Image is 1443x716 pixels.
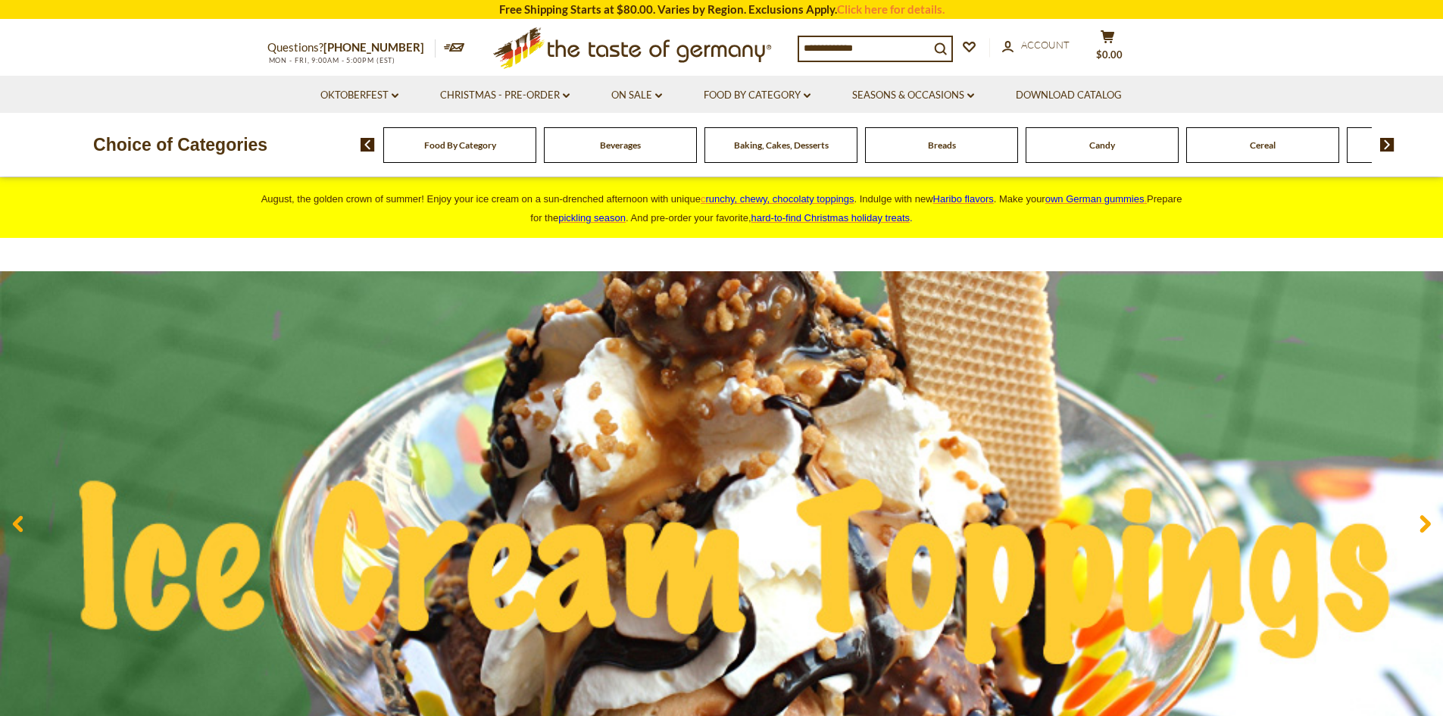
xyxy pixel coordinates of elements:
a: Beverages [600,139,641,151]
a: Oktoberfest [320,87,398,104]
span: runchy, chewy, chocolaty toppings [705,193,854,205]
a: Candy [1089,139,1115,151]
a: hard-to-find Christmas holiday treats [751,212,910,224]
img: next arrow [1380,138,1395,152]
a: own German gummies. [1045,193,1147,205]
a: crunchy, chewy, chocolaty toppings [701,193,854,205]
a: Download Catalog [1016,87,1122,104]
a: Cereal [1250,139,1276,151]
a: [PHONE_NUMBER] [323,40,424,54]
a: Food By Category [424,139,496,151]
a: Click here for details. [837,2,945,16]
span: . [751,212,913,224]
img: previous arrow [361,138,375,152]
a: Baking, Cakes, Desserts [734,139,829,151]
a: Christmas - PRE-ORDER [440,87,570,104]
a: Account [1002,37,1070,54]
a: Seasons & Occasions [852,87,974,104]
p: Questions? [267,38,436,58]
a: Haribo flavors [933,193,994,205]
a: Breads [928,139,956,151]
span: own German gummies [1045,193,1145,205]
a: On Sale [611,87,662,104]
a: Food By Category [704,87,811,104]
span: Account [1021,39,1070,51]
span: August, the golden crown of summer! Enjoy your ice cream on a sun-drenched afternoon with unique ... [261,193,1182,224]
a: pickling season [558,212,626,224]
span: MON - FRI, 9:00AM - 5:00PM (EST) [267,56,396,64]
button: $0.00 [1085,30,1131,67]
span: $0.00 [1096,48,1123,61]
